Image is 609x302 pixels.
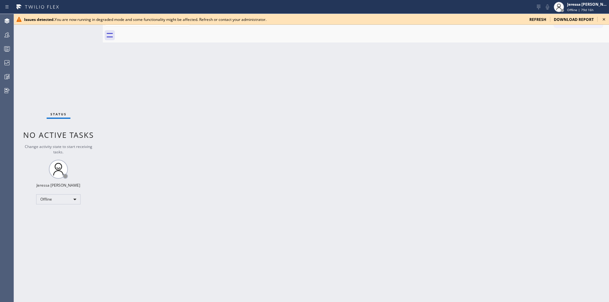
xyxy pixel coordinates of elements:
[554,17,594,22] span: download report
[24,17,55,22] b: Issues detected.
[25,144,92,155] span: Change activity state to start receiving tasks.
[36,183,80,188] div: Jeressa [PERSON_NAME]
[529,17,546,22] span: refresh
[24,17,524,22] div: You are now running in degraded mode and some functionality might be affected. Refresh or contact...
[543,3,552,11] button: Mute
[36,194,81,204] div: Offline
[567,2,607,7] div: Jeressa [PERSON_NAME]
[567,8,593,12] span: Offline | 79d 16h
[50,112,67,116] span: Status
[23,130,94,140] span: No active tasks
